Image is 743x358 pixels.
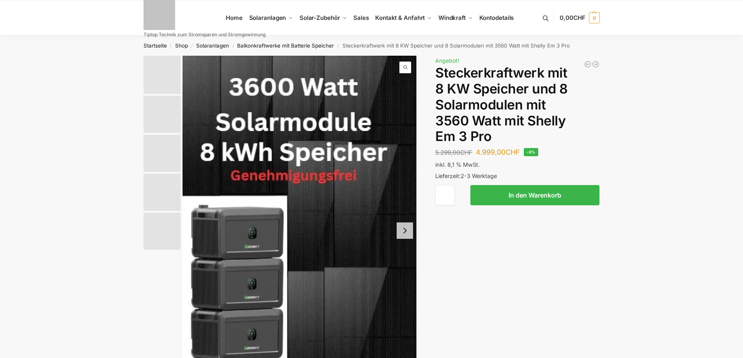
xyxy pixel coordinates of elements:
span: CHF [505,148,520,156]
span: / [229,43,237,49]
a: Shop [175,42,188,49]
a: 0,00CHF 0 [560,6,599,30]
p: Tiptop Technik zum Stromsparen und Stromgewinnung [144,32,266,37]
span: CHF [573,14,585,21]
bdi: 4.999,00 [476,148,520,156]
span: / [188,43,196,49]
button: Next slide [397,222,413,239]
span: Windkraft [438,14,466,21]
a: Solaranlagen [196,42,229,49]
span: inkl. 8,1 % MwSt. [435,161,480,168]
span: / [167,43,175,49]
a: Windkraft [435,0,476,35]
nav: Breadcrumb [129,35,614,56]
span: Angebot! [435,57,459,64]
a: Solaranlagen [246,0,296,35]
span: Kontodetails [479,14,514,21]
img: Noah_Growatt_2000 [144,213,181,250]
img: solakon-balkonkraftwerk-890-800w-2-x-445wp-module-growatt-neo-800m-x-growatt-noah-2000-schuko-kab... [144,96,181,133]
input: Produktmenge [435,185,455,205]
a: Solar-Zubehör [296,0,350,35]
span: 2-3 Werktage [461,173,497,179]
h1: Steckerkraftwerk mit 8 KW Speicher und 8 Solarmodulen mit 3560 Watt mit Shelly Em 3 Pro [435,65,599,145]
a: Kontodetails [476,0,517,35]
img: 8kw-3600-watt-Collage.jpg [144,56,181,94]
span: 0 [589,12,600,23]
span: Sales [353,14,369,21]
img: Growatt-NOAH-2000-flexible-erweiterung [144,135,181,172]
span: 0,00 [560,14,585,21]
span: Lieferzeit: [435,173,497,179]
button: In den Warenkorb [470,185,599,205]
span: Solar-Zubehör [300,14,340,21]
span: CHF [460,149,472,156]
a: Sales [350,0,372,35]
a: Balkonkraftwerke mit Batterie Speicher [237,42,334,49]
span: Solaranlagen [249,14,286,21]
span: Kontakt & Anfahrt [375,14,425,21]
a: Startseite [144,42,167,49]
span: / [334,43,342,49]
a: 900/600 mit 2,2 kWh Marstek Speicher [584,60,592,68]
a: Kontakt & Anfahrt [372,0,435,35]
a: Steckerkraftwerk mit 8 KW Speicher und 8 Solarmodulen mit 3600 Watt [592,60,599,68]
img: growatt-noah2000-lifepo4-batteriemodul-2048wh-speicher-fuer-balkonkraftwerk [144,174,181,211]
span: -6% [524,148,538,156]
bdi: 5.299,00 [435,149,472,156]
